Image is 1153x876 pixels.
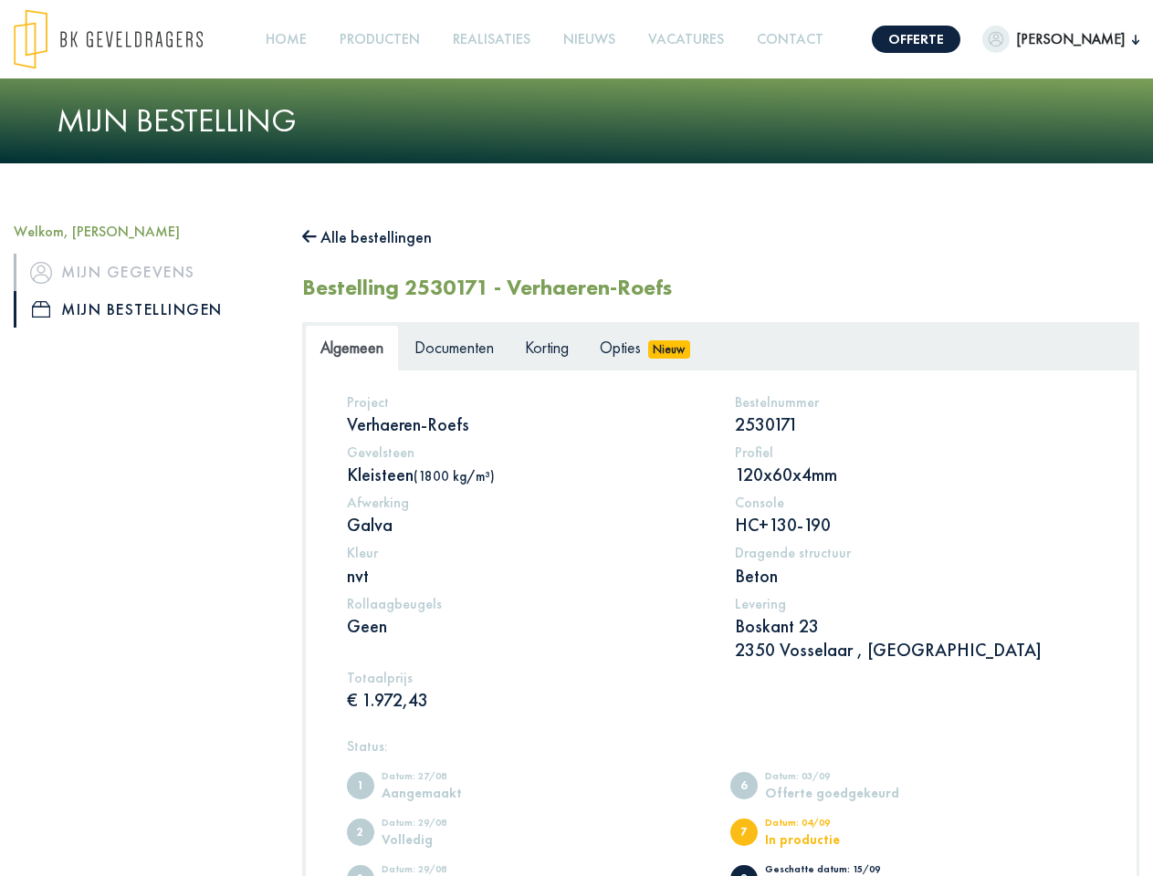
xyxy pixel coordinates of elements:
[347,513,708,537] p: Galva
[872,26,960,53] a: Offerte
[332,19,427,60] a: Producten
[382,818,532,832] div: Datum: 29/08
[347,463,708,486] p: Kleisteen
[735,595,1095,612] h5: Levering
[445,19,538,60] a: Realisaties
[735,564,1095,588] p: Beton
[14,223,275,240] h5: Welkom, [PERSON_NAME]
[302,275,672,301] h2: Bestelling 2530171 - Verhaeren-Roefs
[556,19,623,60] a: Nieuws
[347,393,708,411] h5: Project
[57,101,1097,141] h1: Mijn bestelling
[600,337,641,358] span: Opties
[32,301,50,318] img: icon
[1010,28,1132,50] span: [PERSON_NAME]
[347,544,708,561] h5: Kleur
[641,19,731,60] a: Vacatures
[648,340,690,359] span: Nieuw
[347,595,708,612] h5: Rollaagbeugels
[735,544,1095,561] h5: Dragende structuur
[382,832,532,846] div: Volledig
[347,669,708,686] h5: Totaalprijs
[382,786,532,799] div: Aangemaakt
[347,688,708,712] p: € 1.972,43
[305,325,1137,370] ul: Tabs
[735,412,1095,436] p: 2530171
[347,564,708,588] p: nvt
[320,337,383,358] span: Algemeen
[982,26,1139,53] button: [PERSON_NAME]
[749,19,831,60] a: Contact
[735,393,1095,411] h5: Bestelnummer
[347,614,708,638] p: Geen
[730,772,758,799] span: Offerte goedgekeurd
[14,254,275,290] a: iconMijn gegevens
[414,467,495,485] span: (1800 kg/m³)
[30,262,52,284] img: icon
[735,463,1095,486] p: 120x60x4mm
[730,819,758,846] span: In productie
[765,818,916,832] div: Datum: 04/09
[414,337,494,358] span: Documenten
[735,513,1095,537] p: HC+130-190
[347,737,1095,755] h5: Status:
[765,832,916,846] div: In productie
[735,614,1095,662] p: Boskant 23 2350 Vosselaar , [GEOGRAPHIC_DATA]
[735,443,1095,461] h5: Profiel
[382,771,532,786] div: Datum: 27/08
[347,819,374,846] span: Volledig
[302,223,432,252] button: Alle bestellingen
[347,494,708,511] h5: Afwerking
[14,291,275,328] a: iconMijn bestellingen
[347,443,708,461] h5: Gevelsteen
[735,494,1095,511] h5: Console
[765,771,916,786] div: Datum: 03/09
[765,786,916,799] div: Offerte goedgekeurd
[258,19,314,60] a: Home
[14,9,203,69] img: logo
[525,337,569,358] span: Korting
[347,412,708,436] p: Verhaeren-Roefs
[347,772,374,799] span: Aangemaakt
[982,26,1010,53] img: dummypic.png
